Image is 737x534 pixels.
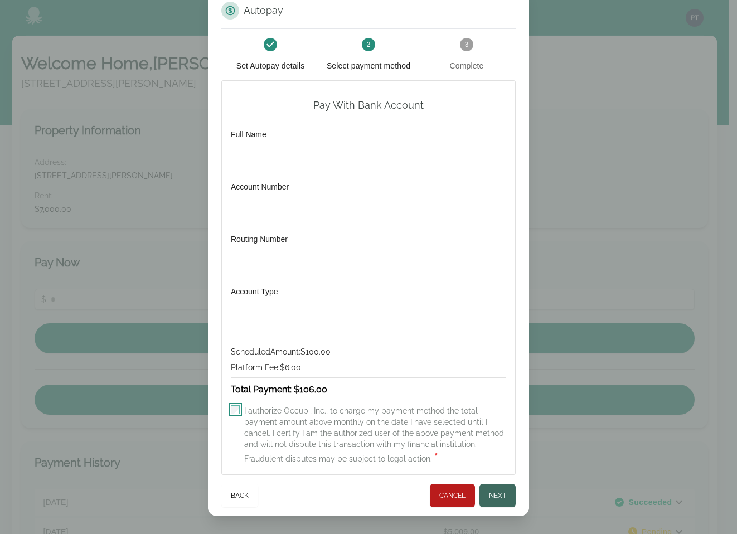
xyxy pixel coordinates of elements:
[465,41,469,48] text: 3
[226,60,315,71] span: Set Autopay details
[367,41,371,48] text: 2
[422,60,511,71] span: Complete
[313,99,424,112] h2: Pay With Bank Account
[221,484,258,507] button: Back
[231,130,266,139] label: Full Name
[231,346,506,357] h4: Scheduled Amount: $100.00
[479,484,516,507] button: Next
[231,362,506,373] h4: Platform Fee: $6.00
[231,287,278,296] label: Account Type
[324,60,413,71] span: Select payment method
[244,405,506,465] div: I authorize Occupi, Inc., to charge my payment method the total payment amount above monthly on t...
[430,484,475,507] button: Cancel
[231,235,288,244] label: Routing Number
[231,383,506,396] h3: Total Payment: $106.00
[244,4,283,17] h2: Autopay
[231,182,289,191] label: Account Number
